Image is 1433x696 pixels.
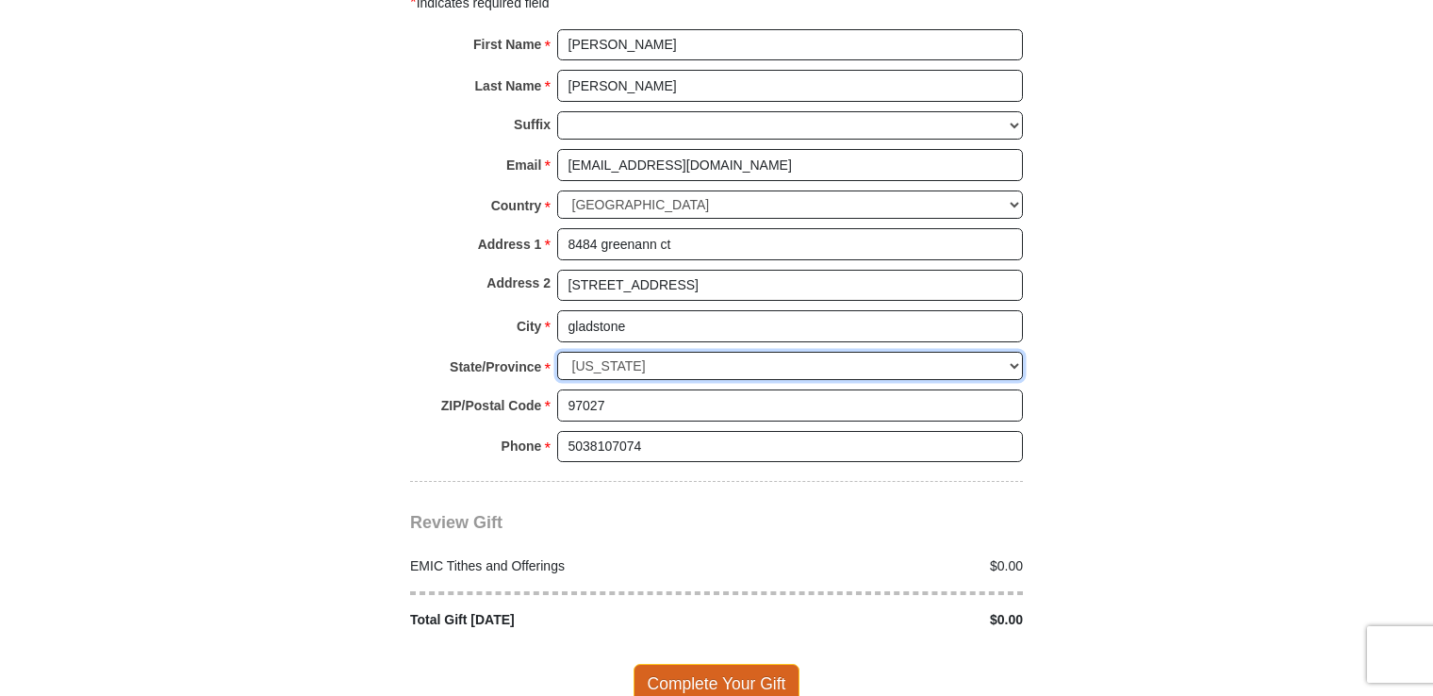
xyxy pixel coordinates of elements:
strong: State/Province [450,354,541,380]
div: $0.00 [716,610,1033,630]
strong: Last Name [475,73,542,99]
strong: City [517,313,541,340]
strong: Email [506,152,541,178]
strong: Address 1 [478,231,542,257]
strong: Country [491,192,542,219]
div: Total Gift [DATE] [401,610,717,630]
span: Review Gift [410,513,502,532]
div: $0.00 [716,556,1033,576]
div: EMIC Tithes and Offerings [401,556,717,576]
strong: Address 2 [486,270,551,296]
strong: Phone [502,433,542,459]
strong: First Name [473,31,541,58]
strong: Suffix [514,111,551,138]
strong: ZIP/Postal Code [441,392,542,419]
